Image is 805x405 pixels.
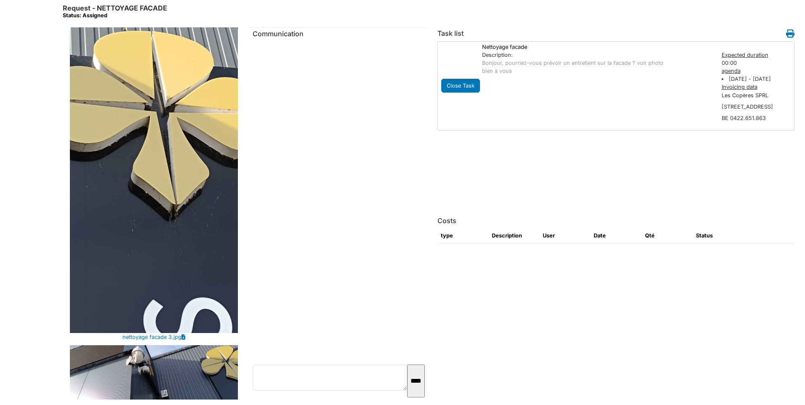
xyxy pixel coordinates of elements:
[478,43,717,51] div: Nettoyage facade
[722,51,793,59] div: Expected duration
[539,228,590,243] th: User
[717,51,797,129] div: 00:00
[722,83,793,91] div: Invoicing data
[437,217,456,225] h6: Costs
[123,333,181,341] a: nettoyage facade 3.jpg
[590,228,641,243] th: Date
[488,228,539,243] th: Description
[722,67,793,75] div: agenda
[63,4,167,19] h6: Request - NETTOYAGE FACADE
[693,228,744,243] th: Status
[786,29,794,38] i: Work order
[63,12,167,19] div: Status: Assigned
[722,114,793,122] dd: BE 0422.651.863
[437,29,464,37] h6: Task list
[482,51,713,59] div: Description:
[642,228,693,243] th: Qté
[722,103,793,111] dd: [STREET_ADDRESS]
[447,83,474,89] span: translation missing: en.todo.action.close_task
[437,228,488,243] th: type
[722,75,793,83] li: [DATE] - [DATE]
[253,29,304,38] span: translation missing: en.communication.communication
[482,59,713,75] p: Bonjour, pourriez-vous prévoir un entretient sur la facade ? voir photo bien à vous
[441,81,480,90] a: Close Task
[722,91,793,99] dd: Les Copères SPRL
